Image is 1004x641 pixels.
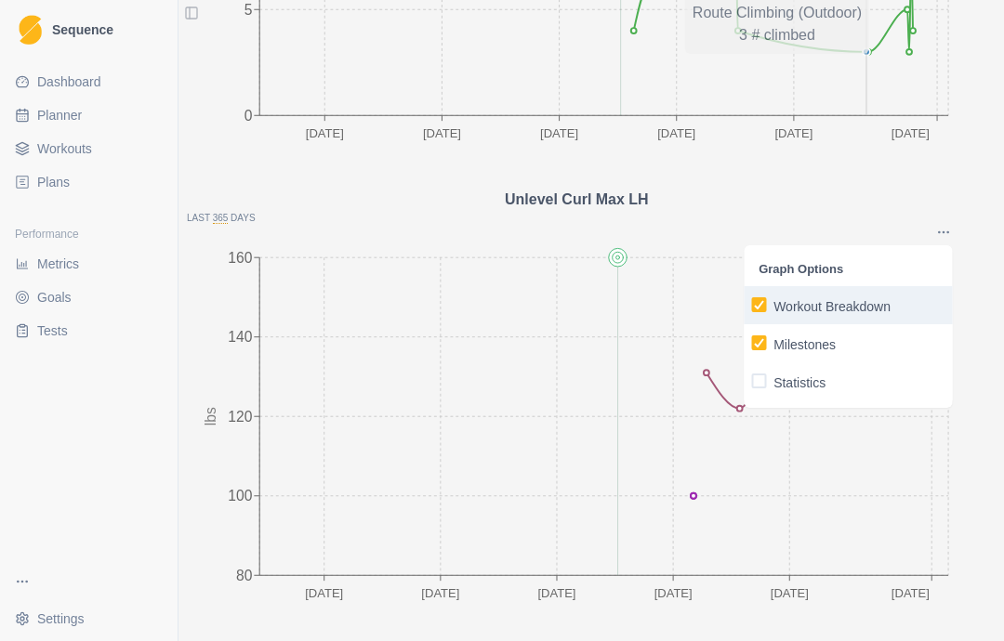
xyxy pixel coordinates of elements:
[37,321,68,340] span: Tests
[7,100,170,130] a: Planner
[421,585,459,599] text: [DATE]
[228,249,252,265] tspan: 160
[774,125,812,139] text: [DATE]
[7,7,170,52] a: LogoSequence
[187,211,967,225] p: Last Days
[7,316,170,346] a: Tests
[37,72,101,91] span: Dashboard
[7,134,170,164] a: Workouts
[305,585,343,599] text: [DATE]
[228,488,252,504] tspan: 100
[52,23,113,36] span: Sequence
[7,219,170,249] div: Performance
[7,249,170,279] a: Metrics
[37,173,70,191] span: Plans
[7,67,170,97] a: Dashboard
[773,335,836,355] p: Milestones
[935,225,952,240] button: Options
[37,139,92,158] span: Workouts
[236,567,253,582] tspan: 80
[306,125,344,139] text: [DATE]
[37,106,82,124] span: Planner
[773,373,826,393] p: Statistics
[657,125,695,139] text: [DATE]
[213,213,229,224] span: 365
[654,585,693,599] text: [DATE]
[7,604,170,634] button: Settings
[37,255,79,273] span: Metrics
[187,189,967,211] div: Unlevel Curl Max LH
[244,1,253,17] tspan: 5
[773,297,891,317] p: Workout Breakdown
[540,125,578,139] text: [DATE]
[7,167,170,197] a: Plans
[423,125,461,139] text: [DATE]
[228,408,252,424] tspan: 120
[228,329,252,345] tspan: 140
[538,585,576,599] text: [DATE]
[892,125,930,139] text: [DATE]
[892,585,930,599] text: [DATE]
[759,260,937,279] p: Graph Options
[19,15,42,46] img: Logo
[244,107,253,123] tspan: 0
[203,407,218,425] tspan: lbs
[37,288,72,307] span: Goals
[7,282,170,312] a: Goals
[771,585,809,599] text: [DATE]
